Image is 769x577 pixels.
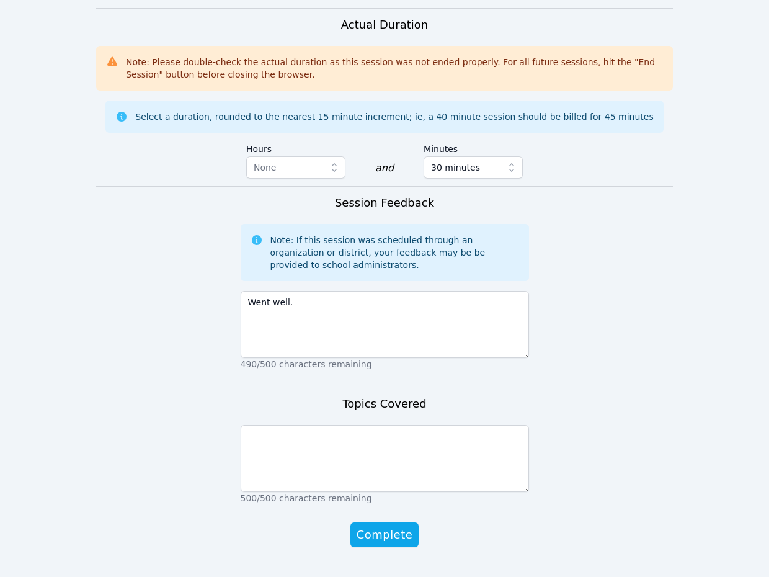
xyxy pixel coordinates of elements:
h3: Session Feedback [335,194,434,212]
label: Minutes [424,138,523,156]
div: Select a duration, rounded to the nearest 15 minute increment; ie, a 40 minute session should be ... [135,110,653,123]
h3: Topics Covered [342,395,426,413]
label: Hours [246,138,345,156]
button: Complete [350,522,419,547]
div: Note: Please double-check the actual duration as this session was not ended properly. For all fut... [126,56,663,81]
span: Complete [357,526,412,543]
div: and [375,161,394,176]
p: 490/500 characters remaining [241,358,529,370]
button: None [246,156,345,179]
button: 30 minutes [424,156,523,179]
span: None [254,163,277,172]
span: 30 minutes [431,160,480,175]
h3: Actual Duration [341,16,428,34]
textarea: Went well. [241,291,529,358]
p: 500/500 characters remaining [241,492,529,504]
div: Note: If this session was scheduled through an organization or district, your feedback may be be ... [270,234,519,271]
